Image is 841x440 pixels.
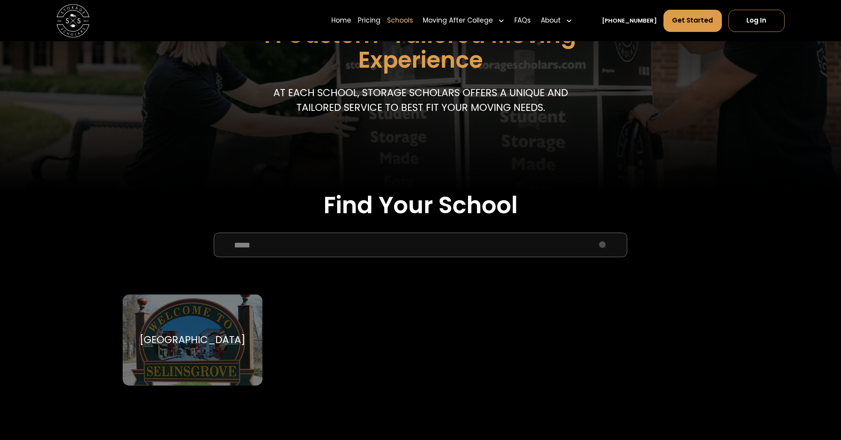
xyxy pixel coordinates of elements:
[602,16,657,25] a: [PHONE_NUMBER]
[123,191,718,219] h2: Find Your School
[514,9,531,32] a: FAQs
[663,10,722,32] a: Get Started
[123,233,718,405] form: School Select Form
[387,9,413,32] a: Schools
[331,9,351,32] a: Home
[728,10,785,32] a: Log In
[222,23,619,73] h1: A Custom-Tailored Moving Experience
[420,9,508,32] div: Moving After College
[56,4,90,37] img: Storage Scholars main logo
[358,9,380,32] a: Pricing
[140,334,245,346] div: [GEOGRAPHIC_DATA]
[423,16,493,26] div: Moving After College
[123,295,262,386] a: Go to selected school
[541,16,561,26] div: About
[269,85,571,115] p: At each school, storage scholars offers a unique and tailored service to best fit your Moving needs.
[537,9,575,32] div: About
